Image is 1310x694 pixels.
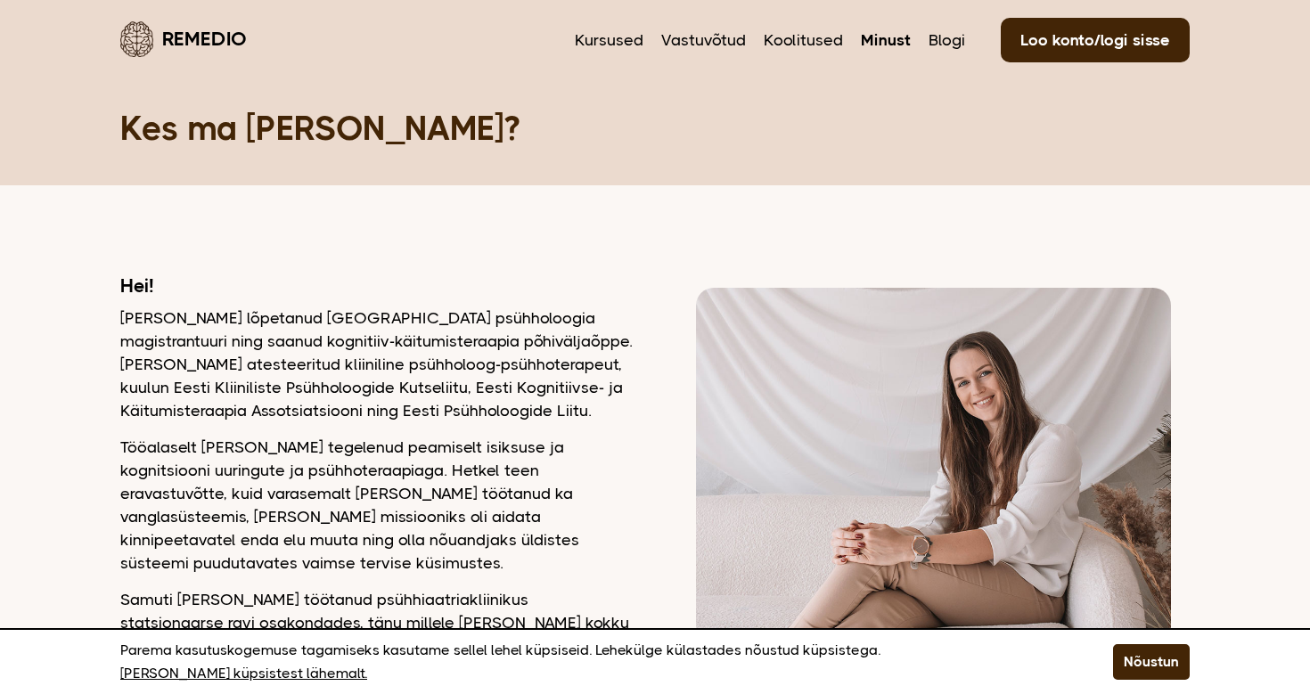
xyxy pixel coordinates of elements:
[1113,644,1190,680] button: Nõustun
[120,306,633,422] p: [PERSON_NAME] lõpetanud [GEOGRAPHIC_DATA] psühholoogia magistrantuuri ning saanud kognitiiv-käitu...
[929,29,965,52] a: Blogi
[575,29,643,52] a: Kursused
[120,639,1068,685] p: Parema kasutuskogemuse tagamiseks kasutame sellel lehel küpsiseid. Lehekülge külastades nõustud k...
[120,107,1190,150] h1: Kes ma [PERSON_NAME]?
[120,662,367,685] a: [PERSON_NAME] küpsistest lähemalt.
[764,29,843,52] a: Koolitused
[696,288,1171,644] img: Dagmar vaatamas kaamerasse
[120,436,633,575] p: Tööalaselt [PERSON_NAME] tegelenud peamiselt isiksuse ja kognitsiooni uuringute ja psühhoteraapia...
[120,588,633,657] p: Samuti [PERSON_NAME] töötanud psühhiaatriakliinikus statsionaarse ravi osakondades, tänu millele ...
[861,29,911,52] a: Minust
[120,21,153,57] img: Remedio logo
[120,18,247,60] a: Remedio
[1001,18,1190,62] a: Loo konto/logi sisse
[120,274,633,298] h2: Hei!
[661,29,746,52] a: Vastuvõtud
